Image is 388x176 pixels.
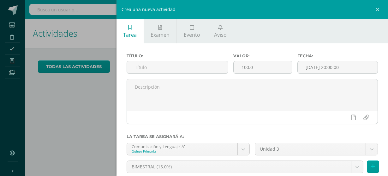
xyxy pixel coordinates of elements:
a: BIMESTRAL (15.0%) [127,161,363,173]
span: Unidad 3 [260,143,361,155]
a: Tarea [116,19,144,43]
label: Fecha: [297,53,378,58]
a: Comunicación y Lenguaje 'A'Quinto Primaria [127,143,249,155]
span: Evento [184,31,200,38]
span: Aviso [214,31,227,38]
span: Tarea [123,31,137,38]
a: Aviso [207,19,233,43]
span: BIMESTRAL (15.0%) [132,161,346,173]
input: Puntos máximos [234,61,292,73]
div: Comunicación y Lenguaje 'A' [132,143,233,149]
a: Unidad 3 [255,143,378,155]
input: Fecha de entrega [298,61,378,73]
span: Examen [151,31,170,38]
label: Valor: [233,53,292,58]
input: Título [127,61,228,73]
label: La tarea se asignará a: [127,134,378,139]
a: Evento [177,19,207,43]
a: Examen [144,19,176,43]
div: Quinto Primaria [132,149,233,154]
label: Título: [127,53,228,58]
